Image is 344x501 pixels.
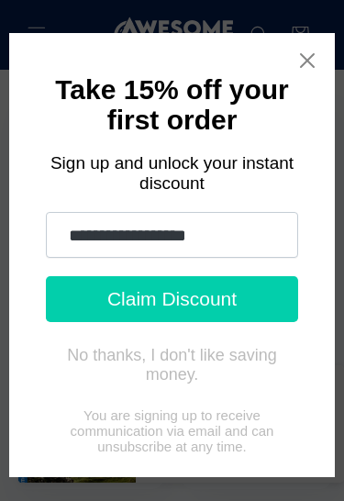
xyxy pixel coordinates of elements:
div: You are signing up to receive communication via email and can unsubscribe at any time. [46,407,298,454]
button: Claim Discount [46,276,298,322]
div: No thanks, I don't like saving money. [67,346,277,384]
div: Sign up and unlock your instant discount [46,153,298,194]
h1: Take 15% off your first order [46,74,298,135]
a: Close widget [298,51,316,70]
